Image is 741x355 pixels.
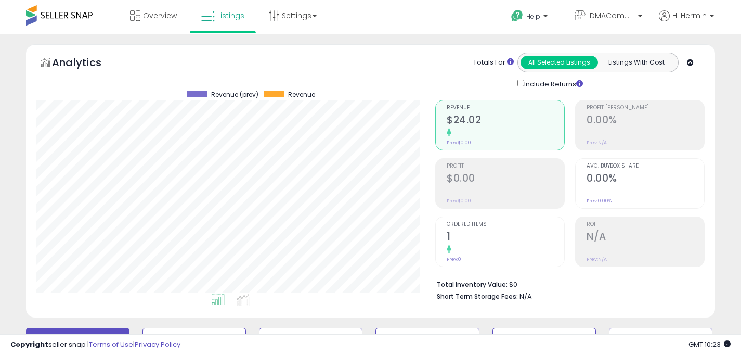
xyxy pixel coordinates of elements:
h2: N/A [587,231,704,245]
h2: 0.00% [587,114,704,128]
small: Prev: N/A [587,140,607,146]
span: ROI [587,222,704,227]
a: Privacy Policy [135,339,180,349]
button: Inventory Age [142,328,246,349]
span: Profit [447,163,564,169]
span: 2025-08-13 10:23 GMT [688,339,731,349]
span: Overview [143,10,177,21]
small: Prev: $0.00 [447,140,471,146]
div: seller snap | | [10,340,180,350]
span: Listings [217,10,244,21]
small: Prev: 0.00% [587,198,612,204]
h2: $0.00 [447,172,564,186]
span: Revenue [447,105,564,111]
button: BB Price Below Min [492,328,596,349]
h2: 1 [447,231,564,245]
h5: Analytics [52,55,122,72]
h2: 0.00% [587,172,704,186]
span: Revenue [288,91,315,98]
button: BB Drop in 7d [259,328,362,349]
span: Revenue (prev) [211,91,258,98]
span: IDMACommerce LLC [588,10,635,21]
li: $0 [437,277,697,290]
span: Profit [PERSON_NAME] [587,105,704,111]
b: Short Term Storage Fees: [437,292,518,301]
strong: Copyright [10,339,48,349]
b: Total Inventory Value: [437,280,508,289]
button: Default [26,328,129,349]
button: All Selected Listings [521,56,598,69]
span: Ordered Items [447,222,564,227]
a: Hi Hermin [659,10,714,34]
div: Include Returns [510,78,595,90]
button: Needs to Reprice [375,328,479,349]
a: Help [503,2,558,34]
i: Get Help [511,9,524,22]
span: Help [526,12,540,21]
h2: $24.02 [447,114,564,128]
a: Terms of Use [89,339,133,349]
span: N/A [519,291,532,301]
small: Prev: $0.00 [447,198,471,204]
span: Hi Hermin [672,10,707,21]
button: Non Competitive [609,328,712,349]
div: Totals For [473,58,514,68]
small: Prev: N/A [587,256,607,262]
span: Avg. Buybox Share [587,163,704,169]
small: Prev: 0 [447,256,461,262]
button: Listings With Cost [597,56,675,69]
